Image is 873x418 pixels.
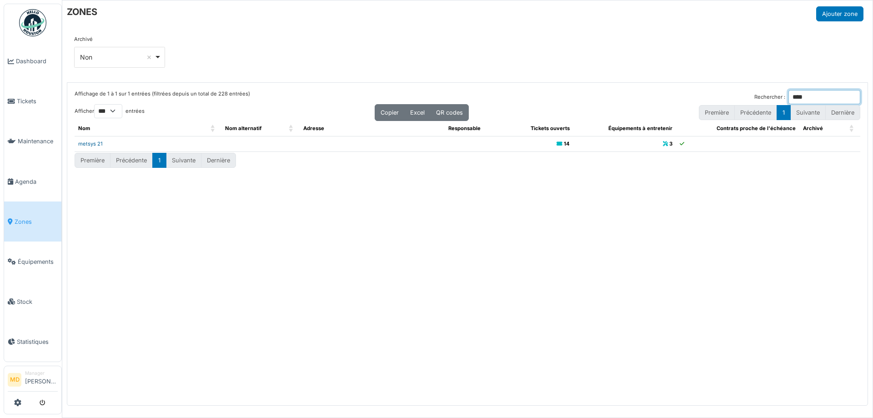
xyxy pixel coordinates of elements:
span: Nom [78,125,90,131]
nav: pagination [75,153,236,168]
a: MD Manager[PERSON_NAME] [8,370,58,392]
span: Agenda [15,177,58,186]
button: Remove item: 'false' [145,53,154,62]
span: Contrats proche de l'échéance [717,125,796,131]
button: 1 [152,153,166,168]
li: [PERSON_NAME] [25,370,58,389]
nav: pagination [699,105,860,120]
span: Statistiques [17,337,58,346]
button: 1 [777,105,791,120]
h6: ZONES [67,6,97,17]
select: Afficherentrées [94,104,122,118]
a: Stock [4,282,61,322]
span: Adresse [303,125,324,131]
button: Excel [404,104,431,121]
b: 3 [669,141,672,147]
span: Zones [15,217,58,226]
span: QR codes [436,109,463,116]
div: Non [80,52,154,62]
a: Statistiques [4,322,61,362]
button: Ajouter zone [816,6,863,21]
img: Badge_color-CXgf-gQk.svg [19,9,46,36]
span: Tickets [17,97,58,106]
span: Archivé [803,125,823,131]
span: Équipements à entretenir [608,125,672,131]
button: Copier [375,104,405,121]
a: Équipements [4,242,61,282]
span: Nom: Activate to sort [211,121,216,136]
span: Dashboard [16,57,58,65]
label: Archivé [74,35,93,43]
a: Agenda [4,161,61,201]
span: Équipements [18,257,58,266]
span: Archivé: Activate to sort [849,121,855,136]
a: Zones [4,201,61,242]
a: Tickets [4,81,61,121]
span: Excel [410,109,425,116]
a: Maintenance [4,121,61,161]
span: Stock [17,297,58,306]
span: Maintenance [18,137,58,146]
a: Dashboard [4,41,61,81]
span: Responsable [448,125,481,131]
label: Rechercher : [754,93,785,101]
div: Manager [25,370,58,377]
li: MD [8,373,21,387]
span: Nom alternatif: Activate to sort [289,121,294,136]
label: Afficher entrées [75,104,145,118]
b: 14 [564,141,570,147]
button: QR codes [430,104,469,121]
a: metsys 21 [78,141,103,147]
div: Affichage de 1 à 1 sur 1 entrées (filtrées depuis un total de 228 entrées) [75,90,250,104]
span: Copier [381,109,399,116]
span: Tickets ouverts [531,125,570,131]
span: Nom alternatif [225,125,261,131]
